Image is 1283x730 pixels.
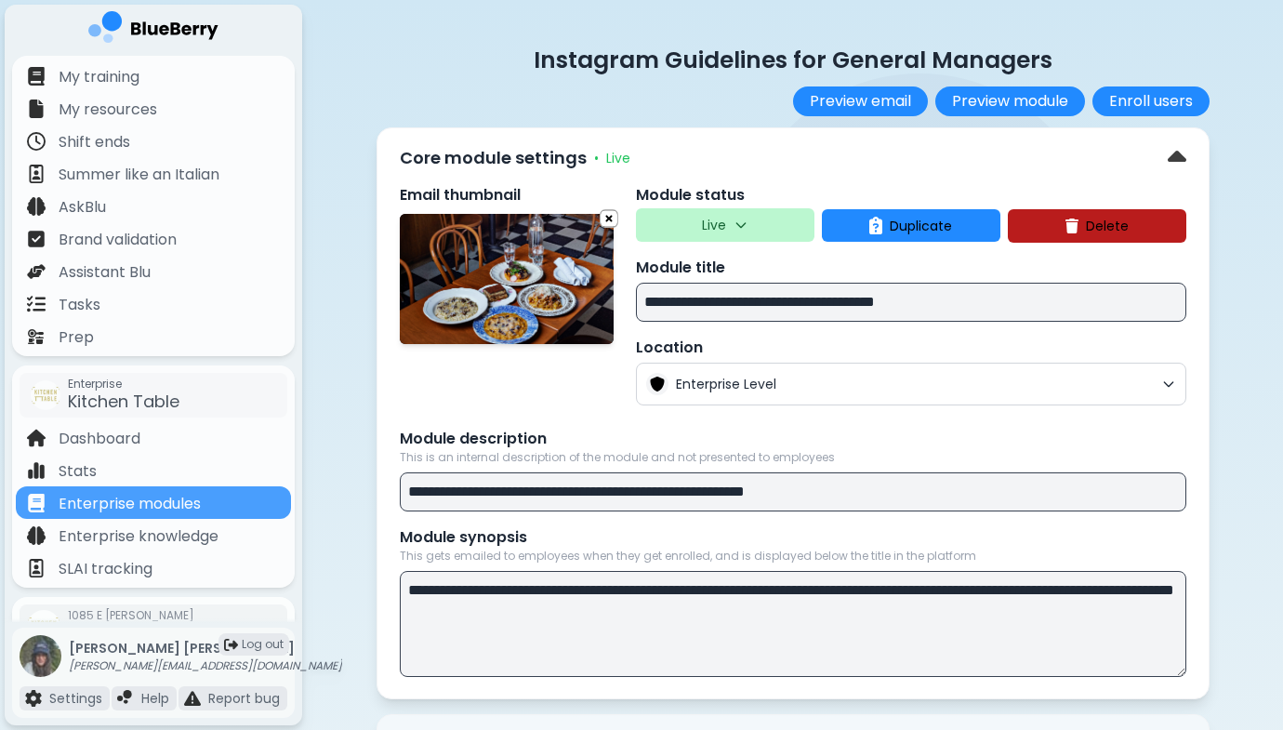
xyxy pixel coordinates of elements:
[68,390,179,413] span: Kitchen Table
[702,217,726,233] p: Live
[59,66,139,88] p: My training
[59,99,157,121] p: My resources
[27,262,46,281] img: file icon
[59,294,100,316] p: Tasks
[676,376,1154,392] span: Enterprise Level
[646,373,668,395] img: Enterprise
[1086,218,1129,234] span: Delete
[636,337,1186,359] p: Location
[59,229,177,251] p: Brand validation
[594,149,599,167] span: •
[59,261,151,284] p: Assistant Blu
[822,209,1000,242] button: Duplicate
[31,380,60,410] img: company thumbnail
[20,635,61,695] img: profile photo
[400,184,614,206] p: Email thumbnail
[59,131,130,153] p: Shift ends
[27,610,60,644] img: company thumbnail
[27,461,46,480] img: file icon
[242,637,284,652] span: Log out
[27,295,46,313] img: file icon
[88,11,218,49] img: company logo
[49,690,102,707] p: Settings
[224,638,238,652] img: logout
[27,429,46,447] img: file icon
[400,450,1186,465] p: This is an internal description of the module and not presented to employees
[27,132,46,151] img: file icon
[184,690,201,707] img: file icon
[1168,143,1186,173] img: down chevron
[27,100,46,118] img: file icon
[27,230,46,248] img: file icon
[27,559,46,577] img: file icon
[69,640,342,657] p: [PERSON_NAME] [PERSON_NAME]
[636,208,814,242] button: Live
[25,690,42,707] img: file icon
[27,494,46,512] img: file icon
[1065,219,1078,233] img: delete
[400,526,1186,549] p: Module synopsis
[400,214,614,344] img: 6adefbe9-7083-4ed8-9abd-4950a5154e4f-4V1A6588.jpg
[636,184,1186,206] p: Module status
[869,217,882,234] img: duplicate
[59,460,97,483] p: Stats
[59,493,201,515] p: Enterprise modules
[890,218,952,234] span: Duplicate
[59,428,140,450] p: Dashboard
[27,197,46,216] img: file icon
[27,67,46,86] img: file icon
[1008,209,1186,243] button: Delete
[69,658,342,673] p: [PERSON_NAME][EMAIL_ADDRESS][DOMAIN_NAME]
[27,165,46,183] img: file icon
[68,608,194,623] span: 1085 E [PERSON_NAME]
[590,150,630,166] div: Live
[59,196,106,219] p: AskBlu
[27,526,46,545] img: file icon
[400,549,1186,564] p: This gets emailed to employees when they get enrolled, and is displayed below the title in the pl...
[117,690,134,707] img: file icon
[793,86,928,116] button: Preview email
[400,145,587,171] p: Core module settings
[59,525,218,548] p: Enterprise knowledge
[59,558,152,580] p: SLAI tracking
[59,164,219,186] p: Summer like an Italian
[27,327,46,346] img: file icon
[636,257,1186,279] p: Module title
[68,377,179,392] span: Enterprise
[377,45,1210,75] p: Instagram Guidelines for General Managers
[601,209,617,229] img: upload
[935,86,1085,116] button: Preview module
[1092,86,1210,116] button: Enroll users
[208,690,280,707] p: Report bug
[400,428,1186,450] p: Module description
[141,690,169,707] p: Help
[59,326,94,349] p: Prep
